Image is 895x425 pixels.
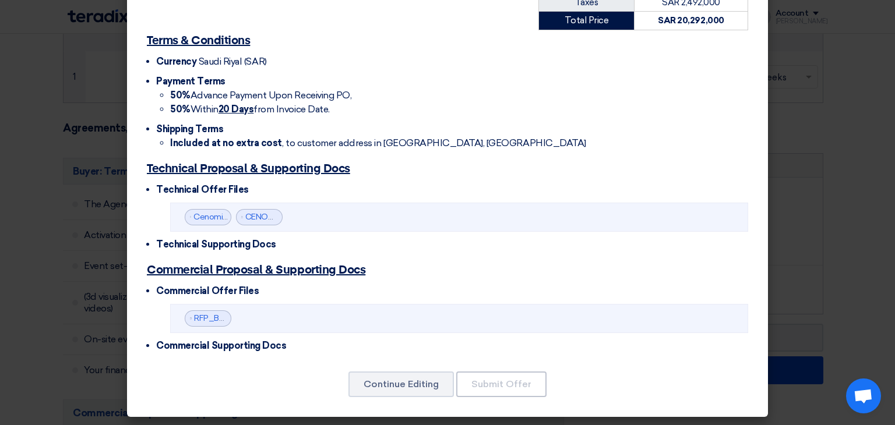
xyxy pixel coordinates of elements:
a: RFP_BREAK_DOWN_1755506316239.pdf [194,313,348,323]
span: Commercial Offer Files [156,285,259,296]
td: Total Price [539,12,635,30]
button: Continue Editing [348,371,454,397]
strong: 50% [170,90,191,101]
a: CENOMI_ACTIVITIESpptx_1756022852426.pdf [245,212,422,222]
a: Open chat [846,378,881,413]
span: Technical Supporting Docs [156,239,276,250]
span: Payment Terms [156,76,225,87]
strong: 50% [170,104,191,115]
button: Submit Offer [456,371,547,397]
u: 20 Days [219,104,254,115]
span: Technical Offer Files [156,184,249,195]
strong: Included at no extra cost [170,137,282,148]
u: Terms & Conditions [147,35,250,47]
u: Commercial Proposal & Supporting Docs [147,264,365,276]
span: Within from Invoice Date. [170,104,330,115]
span: Saudi Riyal (SAR) [199,56,267,67]
li: , to customer address in [GEOGRAPHIC_DATA], [GEOGRAPHIC_DATA] [170,136,748,150]
a: Cenomi_RFQ_[DATE][DATE]_Proposal_1755504599129.pdf [193,212,414,222]
span: Commercial Supporting Docs [156,340,287,351]
strong: SAR 20,292,000 [658,15,724,26]
span: Shipping Terms [156,123,223,134]
span: Advance Payment Upon Receiving PO, [170,90,351,101]
u: Technical Proposal & Supporting Docs [147,163,350,175]
span: Currency [156,56,196,67]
